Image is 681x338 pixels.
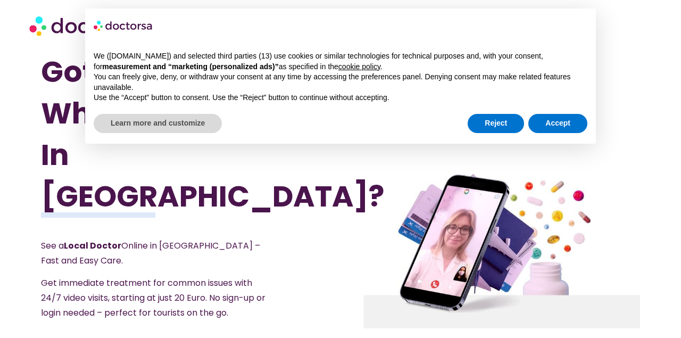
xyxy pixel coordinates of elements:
[41,277,265,319] span: Get immediate treatment for common issues with 24/7 video visits, starting at just 20 Euro. No si...
[64,240,121,252] strong: Local Doctor
[468,114,524,133] button: Reject
[94,72,587,93] p: You can freely give, deny, or withdraw your consent at any time by accessing the preferences pane...
[94,51,587,72] p: We ([DOMAIN_NAME]) and selected third parties (13) use cookies or similar technologies for techni...
[94,93,587,103] p: Use the “Accept” button to consent. Use the “Reject” button to continue without accepting.
[94,17,153,34] img: logo
[94,114,222,133] button: Learn more and customize
[528,114,587,133] button: Accept
[102,62,278,71] strong: measurement and “marketing (personalized ads)”
[41,240,260,267] span: See a Online in [GEOGRAPHIC_DATA] – Fast and Easy Care.
[41,51,296,217] h1: Got Sick While Traveling In [GEOGRAPHIC_DATA]?
[338,62,380,71] a: cookie policy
